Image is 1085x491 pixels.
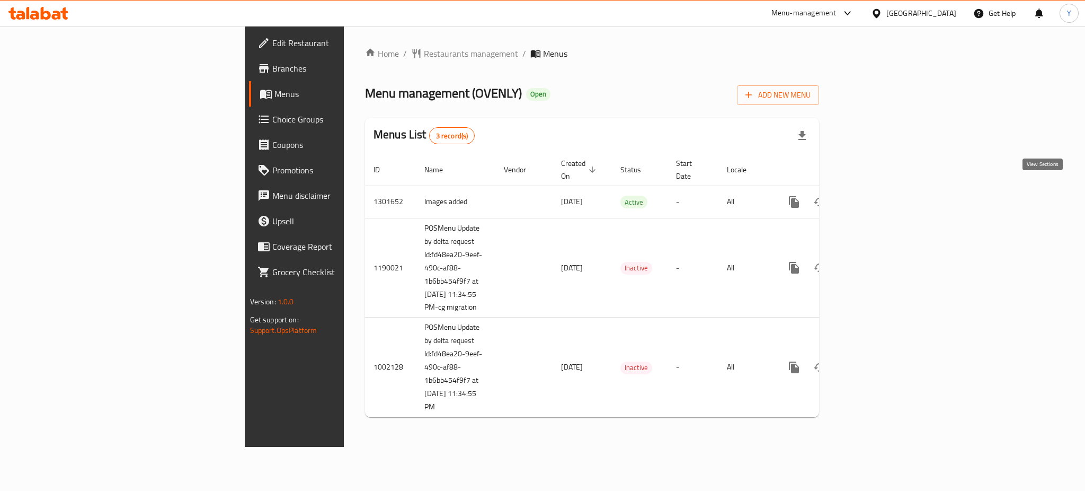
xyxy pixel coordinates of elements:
[272,215,417,227] span: Upsell
[272,138,417,151] span: Coupons
[561,261,583,275] span: [DATE]
[522,47,526,60] li: /
[249,157,426,183] a: Promotions
[807,355,832,380] button: Change Status
[526,90,550,99] span: Open
[771,7,837,20] div: Menu-management
[561,157,599,182] span: Created On
[718,186,773,218] td: All
[250,323,317,337] a: Support.OpsPlatform
[250,313,299,327] span: Get support on:
[250,295,276,309] span: Version:
[781,355,807,380] button: more
[781,255,807,280] button: more
[526,88,550,101] div: Open
[727,163,760,176] span: Locale
[272,240,417,253] span: Coverage Report
[745,89,811,102] span: Add New Menu
[676,157,706,182] span: Start Date
[430,131,475,141] span: 3 record(s)
[365,154,892,418] table: enhanced table
[886,7,956,19] div: [GEOGRAPHIC_DATA]
[272,266,417,278] span: Grocery Checklist
[668,318,718,417] td: -
[424,47,518,60] span: Restaurants management
[249,183,426,208] a: Menu disclaimer
[561,195,583,208] span: [DATE]
[718,318,773,417] td: All
[373,127,475,144] h2: Menus List
[807,189,832,215] button: Change Status
[668,186,718,218] td: -
[249,81,426,107] a: Menus
[249,259,426,285] a: Grocery Checklist
[620,163,655,176] span: Status
[272,113,417,126] span: Choice Groups
[272,189,417,202] span: Menu disclaimer
[429,127,475,144] div: Total records count
[249,30,426,56] a: Edit Restaurant
[373,163,394,176] span: ID
[365,81,522,105] span: Menu management ( OVENLY )
[718,218,773,318] td: All
[807,255,832,280] button: Change Status
[561,360,583,374] span: [DATE]
[620,362,652,374] span: Inactive
[411,47,518,60] a: Restaurants management
[424,163,457,176] span: Name
[773,154,892,186] th: Actions
[737,85,819,105] button: Add New Menu
[249,107,426,132] a: Choice Groups
[416,318,495,417] td: POSMenu Update by delta request Id:fd48ea20-9eef-490c-af88-1b6bb454f9f7 at [DATE] 11:34:55 PM
[789,123,815,148] div: Export file
[504,163,540,176] span: Vendor
[249,208,426,234] a: Upsell
[668,218,718,318] td: -
[278,295,294,309] span: 1.0.0
[543,47,567,60] span: Menus
[272,164,417,177] span: Promotions
[249,132,426,157] a: Coupons
[365,47,819,60] nav: breadcrumb
[249,56,426,81] a: Branches
[781,189,807,215] button: more
[249,234,426,259] a: Coverage Report
[416,218,495,318] td: POSMenu Update by delta request Id:fd48ea20-9eef-490c-af88-1b6bb454f9f7 at [DATE] 11:34:55 PM-cg ...
[620,262,652,274] span: Inactive
[416,186,495,218] td: Images added
[1067,7,1071,19] span: Y
[274,87,417,100] span: Menus
[620,196,647,208] span: Active
[272,62,417,75] span: Branches
[272,37,417,49] span: Edit Restaurant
